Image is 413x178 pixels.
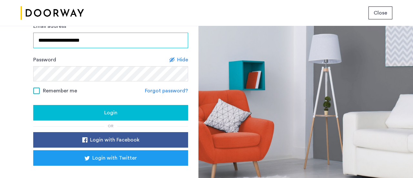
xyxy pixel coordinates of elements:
span: Hide [177,56,188,64]
a: Forgot password? [145,87,188,95]
span: Login with Twitter [92,154,137,162]
button: button [33,132,188,148]
span: or [108,124,114,128]
button: button [33,105,188,120]
label: Email address [33,22,66,30]
span: Close [374,9,387,17]
img: logo [21,1,84,25]
button: button [368,6,392,19]
span: Login [104,109,117,117]
button: button [33,150,188,166]
label: Password [33,56,56,64]
span: Remember me [43,87,77,95]
span: Login with Facebook [90,136,139,144]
